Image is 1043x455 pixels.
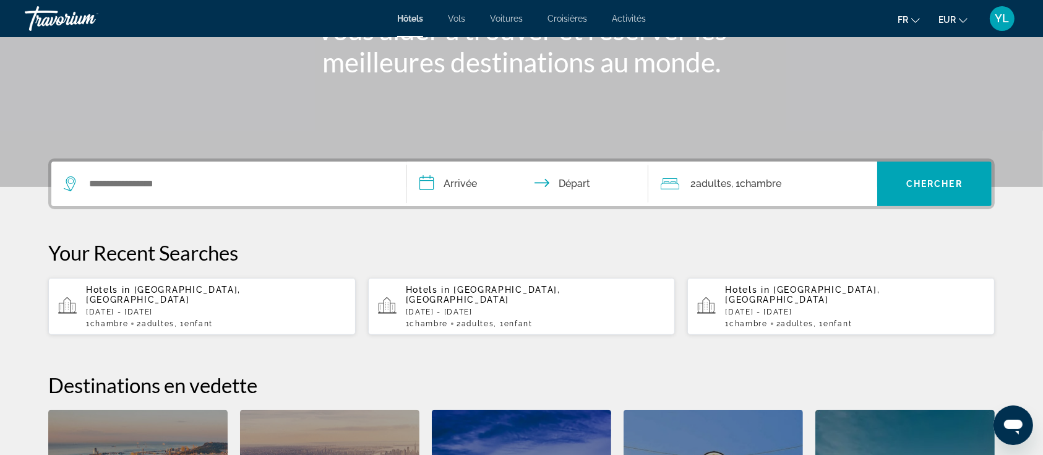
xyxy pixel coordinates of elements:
span: YL [995,12,1010,25]
button: Travelers: 2 adults, 0 children [648,162,877,206]
span: , 1 [813,319,852,328]
span: Chambre [729,319,768,328]
span: Adultes [696,178,731,189]
span: [GEOGRAPHIC_DATA], [GEOGRAPHIC_DATA] [725,285,880,305]
span: [GEOGRAPHIC_DATA], [GEOGRAPHIC_DATA] [406,285,560,305]
button: User Menu [986,6,1018,32]
h2: Destinations en vedette [48,373,995,397]
span: Enfant [823,319,852,328]
a: Vols [448,14,465,24]
span: Chambre [410,319,448,328]
span: EUR [938,15,956,25]
span: Hotels in [725,285,770,295]
span: [GEOGRAPHIC_DATA], [GEOGRAPHIC_DATA] [86,285,241,305]
span: 2 [690,175,731,193]
button: Hotels in [GEOGRAPHIC_DATA], [GEOGRAPHIC_DATA][DATE] - [DATE]1Chambre2Adultes, 1Enfant [368,277,676,336]
h1: Vous aider à trouver et réserver les meilleures destinations au monde. [290,14,753,78]
span: Adultes [781,319,813,328]
span: Enfant [504,319,533,328]
button: Chercher [877,162,992,206]
span: Enfant [184,319,213,328]
button: Hotels in [GEOGRAPHIC_DATA], [GEOGRAPHIC_DATA][DATE] - [DATE]1Chambre2Adultes, 1Enfant [687,277,995,336]
span: Chercher [906,179,963,189]
a: Activités [612,14,646,24]
p: [DATE] - [DATE] [725,308,985,316]
button: Change currency [938,11,968,28]
span: Adultes [461,319,494,328]
span: Adultes [142,319,174,328]
span: , 1 [731,175,781,193]
iframe: Bouton de lancement de la fenêtre de messagerie [994,405,1033,445]
a: Croisières [547,14,587,24]
span: Hotels in [406,285,450,295]
a: Hôtels [397,14,423,24]
button: Change language [898,11,920,28]
p: Your Recent Searches [48,240,995,265]
span: , 1 [494,319,533,328]
span: 2 [776,319,813,328]
span: 1 [86,319,128,328]
p: [DATE] - [DATE] [86,308,346,316]
a: Travorium [25,2,148,35]
div: Search widget [51,162,992,206]
span: Hotels in [86,285,131,295]
span: 2 [137,319,174,328]
span: , 1 [174,319,213,328]
p: [DATE] - [DATE] [406,308,666,316]
button: Hotels in [GEOGRAPHIC_DATA], [GEOGRAPHIC_DATA][DATE] - [DATE]1Chambre2Adultes, 1Enfant [48,277,356,336]
span: fr [898,15,908,25]
button: Check in and out dates [407,162,648,206]
a: Voitures [490,14,523,24]
span: 1 [406,319,448,328]
span: Chambre [740,178,781,189]
span: 1 [725,319,767,328]
span: Chambre [90,319,129,328]
span: 2 [457,319,494,328]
